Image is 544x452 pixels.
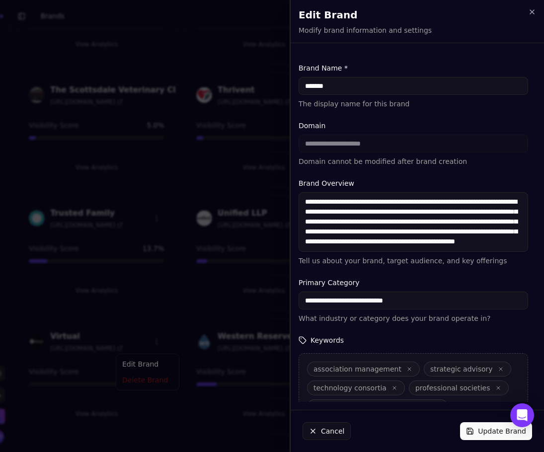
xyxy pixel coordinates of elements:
[415,383,490,393] span: professional societies
[299,156,528,166] p: Domain cannot be modified after brand creation
[313,364,401,374] span: association management
[299,335,528,345] label: Keywords
[313,383,387,393] span: technology consortia
[299,8,536,22] h2: Edit Brand
[460,422,532,440] button: Update Brand
[299,63,528,73] label: Brand Name *
[299,121,528,131] label: Domain
[299,313,528,323] p: What industry or category does your brand operate in?
[299,99,528,109] p: The display name for this brand
[303,422,351,440] button: Cancel
[430,364,493,374] span: strategic advisory
[299,178,528,188] label: Brand Overview
[299,256,528,266] p: Tell us about your brand, target audience, and key offerings
[299,278,528,288] label: Primary Category
[299,25,432,35] p: Modify brand information and settings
